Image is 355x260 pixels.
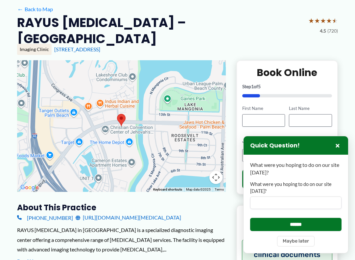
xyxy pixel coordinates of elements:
[289,105,332,112] label: Last Name
[314,14,320,27] span: ★
[17,6,23,12] span: ←
[54,46,100,52] a: [STREET_ADDRESS]
[320,27,326,35] span: 4.5
[19,183,40,192] a: Open this area in Google Maps (opens a new window)
[242,66,332,79] h2: Book Online
[326,14,332,27] span: ★
[242,140,332,146] label: Your Email Address
[334,142,342,149] button: Close
[76,213,181,222] a: [URL][DOMAIN_NAME][MEDICAL_DATA]
[327,27,338,35] span: (720)
[17,4,53,14] a: ←Back to Map
[277,236,315,247] button: Maybe later
[250,142,300,149] h3: Quick Question!
[19,183,40,192] img: Google
[250,161,342,176] p: What were you hoping to do on our site [DATE]?
[251,84,254,89] span: 1
[258,84,261,89] span: 5
[332,14,338,27] span: ★
[17,213,73,222] a: [PHONE_NUMBER]
[215,188,224,191] a: Terms (opens in new tab)
[186,188,211,191] span: Map data ©2025
[242,84,332,89] p: Step of
[209,171,223,184] button: Map camera controls
[320,14,326,27] span: ★
[242,105,285,112] label: First Name
[153,187,182,192] button: Keyboard shortcuts
[308,14,314,27] span: ★
[17,202,226,213] h3: About this practice
[250,181,342,195] label: What were you hoping to do on our site [DATE]?
[17,14,303,47] h2: RAYUS [MEDICAL_DATA] – [GEOGRAPHIC_DATA]
[17,225,226,254] div: RAYUS [MEDICAL_DATA] in [GEOGRAPHIC_DATA] is a specialized diagnostic imaging center offering a c...
[242,211,332,235] p: Referring Providers and Staff
[17,44,52,55] div: Imaging Clinic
